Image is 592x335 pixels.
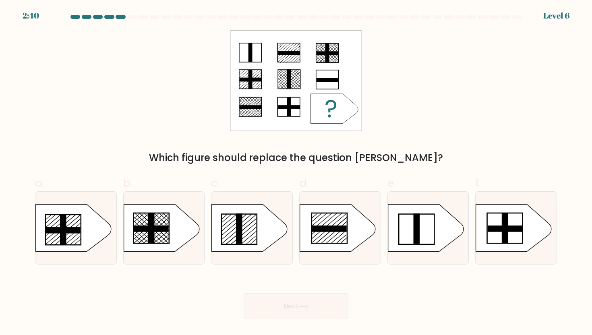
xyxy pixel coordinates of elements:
div: Which figure should replace the question [PERSON_NAME]? [40,151,552,165]
span: b. [123,175,133,191]
span: d. [299,175,309,191]
span: a. [35,175,45,191]
span: f. [475,175,481,191]
div: Level 6 [543,10,569,22]
button: Next [244,294,348,319]
div: 2:40 [23,10,39,22]
span: e. [387,175,396,191]
span: c. [211,175,220,191]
